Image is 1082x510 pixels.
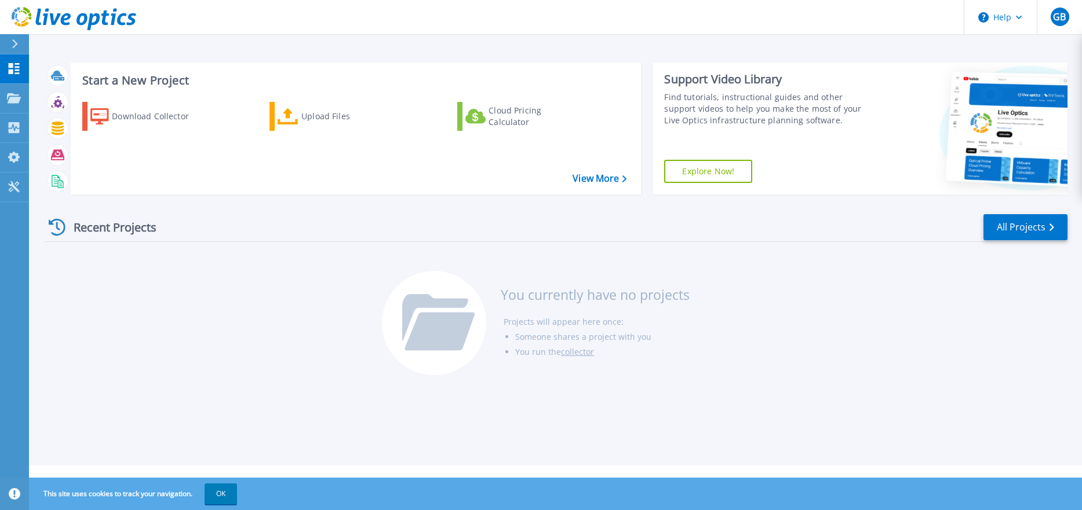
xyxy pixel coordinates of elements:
button: OK [205,483,237,504]
div: Upload Files [301,105,394,128]
a: View More [573,173,626,184]
div: Support Video Library [664,72,875,87]
a: Explore Now! [664,160,752,183]
div: Recent Projects [45,213,172,241]
li: You run the [515,344,690,359]
li: Someone shares a project with you [515,329,690,344]
div: Download Collector [112,105,205,128]
span: GB [1053,12,1066,21]
li: Projects will appear here once: [504,314,690,329]
a: All Projects [983,214,1068,240]
a: Upload Files [269,102,399,131]
h3: You currently have no projects [501,288,690,301]
span: This site uses cookies to track your navigation. [32,483,237,504]
div: Cloud Pricing Calculator [489,105,581,128]
h3: Start a New Project [82,74,626,87]
a: collector [561,346,594,357]
a: Download Collector [82,102,212,131]
a: Cloud Pricing Calculator [457,102,586,131]
div: Find tutorials, instructional guides and other support videos to help you make the most of your L... [664,91,875,126]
